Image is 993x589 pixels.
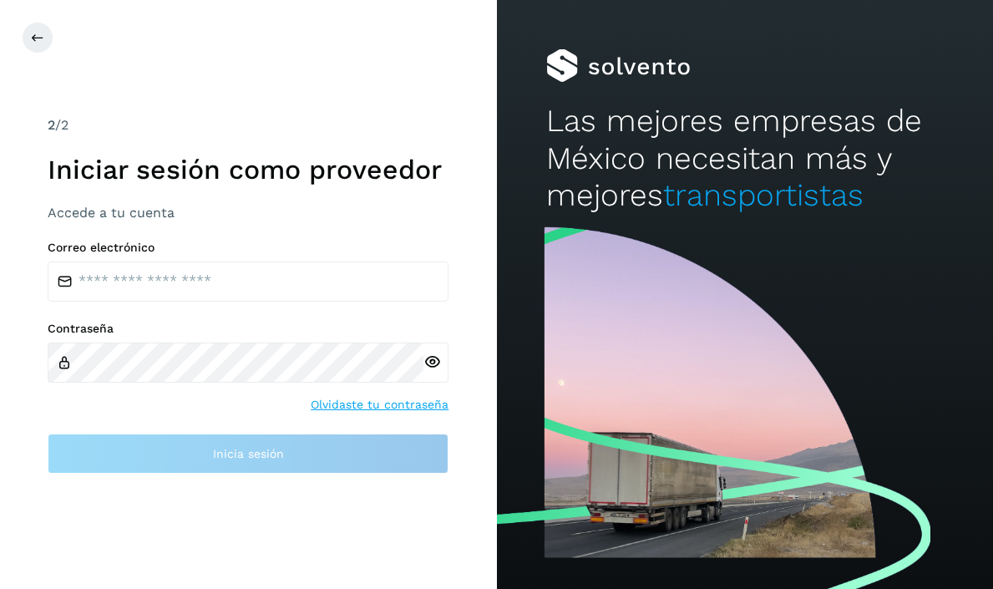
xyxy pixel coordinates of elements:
[48,115,448,135] div: /2
[663,177,864,213] span: transportistas
[48,241,448,255] label: Correo electrónico
[48,117,55,133] span: 2
[48,322,448,336] label: Contraseña
[213,448,284,460] span: Inicia sesión
[48,154,448,185] h1: Iniciar sesión como proveedor
[546,103,944,214] h2: Las mejores empresas de México necesitan más y mejores
[48,434,448,474] button: Inicia sesión
[311,396,448,414] a: Olvidaste tu contraseña
[48,205,448,221] h3: Accede a tu cuenta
